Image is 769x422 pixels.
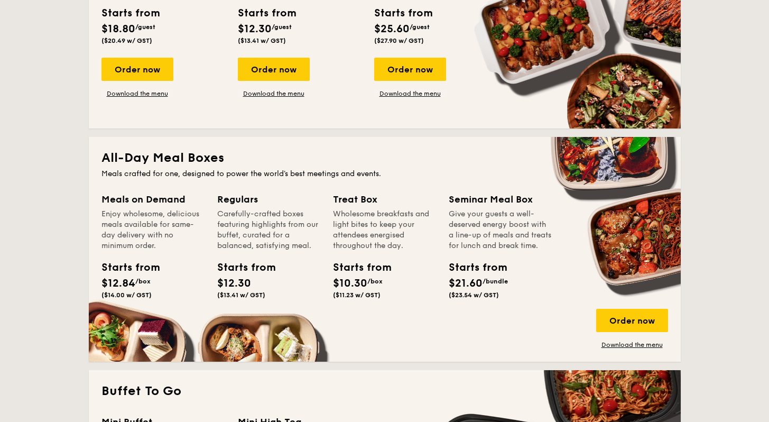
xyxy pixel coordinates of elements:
span: ($13.41 w/ GST) [217,291,265,299]
div: Order now [596,309,668,332]
span: ($14.00 w/ GST) [101,291,152,299]
div: Starts from [238,5,295,21]
span: /guest [272,23,292,31]
div: Order now [238,58,310,81]
div: Order now [101,58,173,81]
div: Wholesome breakfasts and light bites to keep your attendees energised throughout the day. [333,209,436,251]
div: Seminar Meal Box [449,192,552,207]
span: ($20.49 w/ GST) [101,37,152,44]
div: Order now [374,58,446,81]
span: $21.60 [449,277,483,290]
span: $18.80 [101,23,135,35]
div: Carefully-crafted boxes featuring highlights from our buffet, curated for a balanced, satisfying ... [217,209,320,251]
div: Starts from [101,260,149,276]
a: Download the menu [238,89,310,98]
div: Starts from [449,260,496,276]
span: $25.60 [374,23,410,35]
a: Download the menu [101,89,173,98]
div: Starts from [333,260,381,276]
div: Meals crafted for one, designed to power the world's best meetings and events. [101,169,668,179]
span: /box [367,278,383,285]
span: ($23.54 w/ GST) [449,291,499,299]
div: Regulars [217,192,320,207]
div: Meals on Demand [101,192,205,207]
div: Starts from [374,5,432,21]
span: $10.30 [333,277,367,290]
span: $12.30 [217,277,251,290]
a: Download the menu [596,341,668,349]
div: Starts from [217,260,265,276]
h2: All-Day Meal Boxes [101,150,668,167]
span: ($11.23 w/ GST) [333,291,381,299]
div: Treat Box [333,192,436,207]
span: ($13.41 w/ GST) [238,37,286,44]
a: Download the menu [374,89,446,98]
span: $12.84 [101,277,135,290]
h2: Buffet To Go [101,383,668,400]
span: $12.30 [238,23,272,35]
span: /guest [410,23,430,31]
span: ($27.90 w/ GST) [374,37,424,44]
div: Starts from [101,5,159,21]
div: Enjoy wholesome, delicious meals available for same-day delivery with no minimum order. [101,209,205,251]
span: /box [135,278,151,285]
span: /bundle [483,278,508,285]
div: Give your guests a well-deserved energy boost with a line-up of meals and treats for lunch and br... [449,209,552,251]
span: /guest [135,23,155,31]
